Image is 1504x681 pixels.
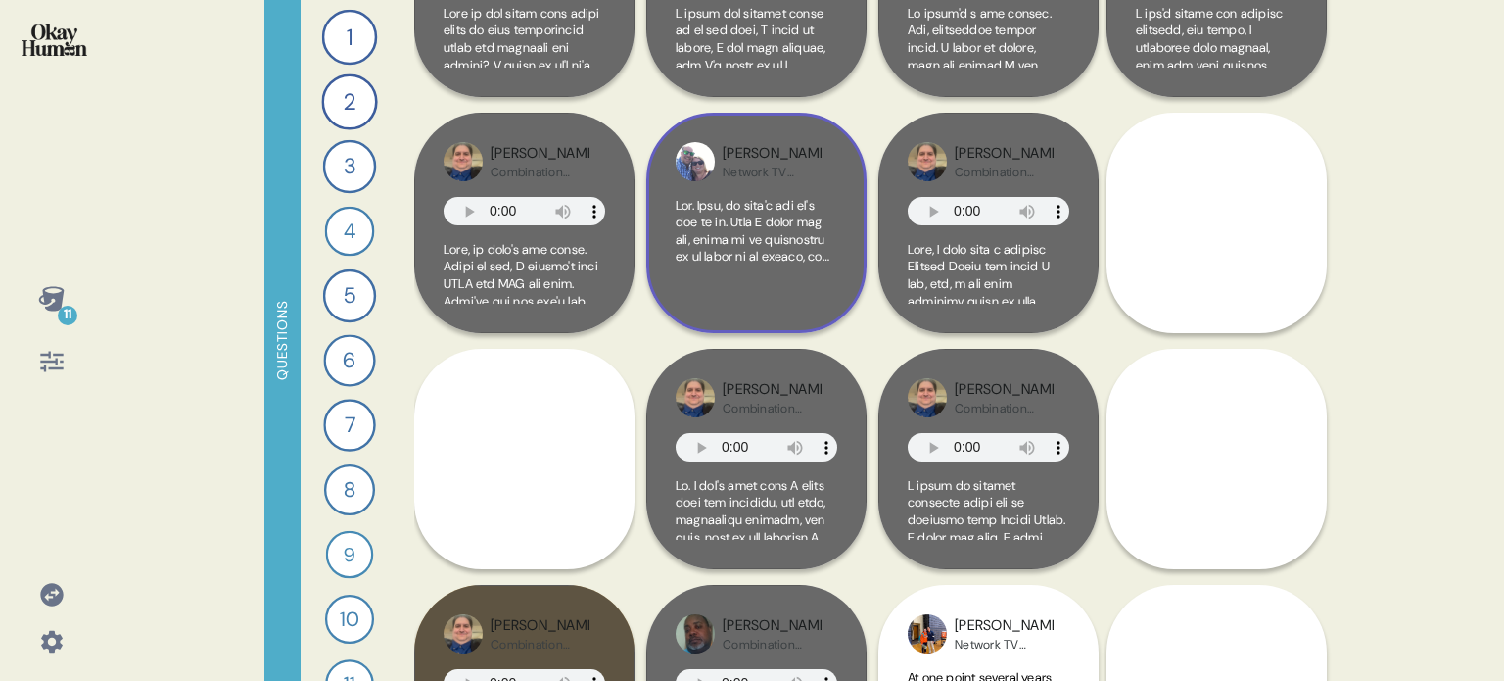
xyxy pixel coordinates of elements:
[324,464,375,515] div: 8
[322,10,378,66] div: 1
[955,143,1054,165] div: [PERSON_NAME]
[444,614,483,654] img: profilepic_rand_zLLDOP9BjE-1678996603.jpg
[58,306,77,325] div: 11
[955,615,1054,637] div: [PERSON_NAME]
[326,531,374,579] div: 9
[723,637,822,653] div: Combination Viewer
[491,165,589,180] div: Combination Viewer
[723,379,822,401] div: [PERSON_NAME]
[491,637,589,653] div: Combination Viewer
[323,334,375,386] div: 6
[955,637,1054,653] div: Network TV Viewer
[723,615,822,637] div: [PERSON_NAME]
[321,73,377,129] div: 2
[723,143,822,165] div: [PERSON_NAME]
[723,401,822,416] div: Combination Viewer
[908,378,947,417] img: profilepic_rand_ArEQ10866N-1678996599.jpg
[955,401,1054,416] div: Combination Viewer
[908,142,947,181] img: profilepic_rand_k9lJQgN8Je-1678996595.jpg
[323,140,377,194] div: 3
[908,614,947,654] img: profilepic_rand_aO16As6NrW-1678910560.jpg
[323,269,376,322] div: 5
[723,165,822,180] div: Network TV Viewer
[676,614,715,654] img: profilepic_rand_tvrIfp9YZT-1678996608.jpg
[444,142,483,181] img: profilepic_rand_3jMySHEJ3G-1678996600.jpg
[323,399,375,451] div: 7
[676,142,715,181] img: profilepic_rand_FnQfGrwHnf-1678909489.jpg
[676,378,715,417] img: profilepic_rand_Dl6CHqTOtU-1678996602.jpg
[955,165,1054,180] div: Combination Viewer
[491,143,589,165] div: [PERSON_NAME]
[325,595,374,644] div: 10
[491,615,589,637] div: [PERSON_NAME]
[955,379,1054,401] div: [PERSON_NAME]
[325,207,375,257] div: 4
[22,24,87,56] img: okayhuman.3b1b6348.png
